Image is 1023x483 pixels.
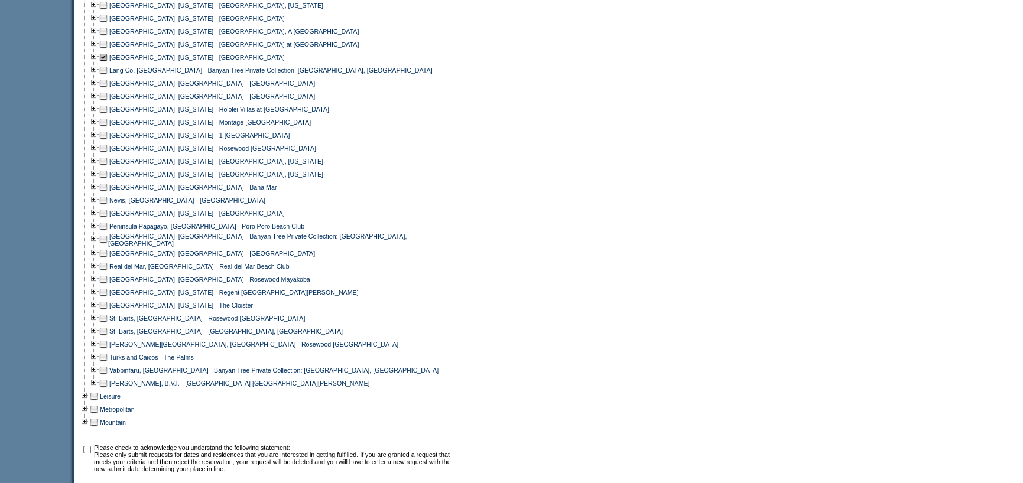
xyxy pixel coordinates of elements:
a: [GEOGRAPHIC_DATA], [US_STATE] - [GEOGRAPHIC_DATA] [109,210,285,217]
a: [GEOGRAPHIC_DATA], [US_STATE] - Montage [GEOGRAPHIC_DATA] [109,119,311,126]
a: [GEOGRAPHIC_DATA], [US_STATE] - 1 [GEOGRAPHIC_DATA] [109,132,290,139]
a: [GEOGRAPHIC_DATA], [US_STATE] - Regent [GEOGRAPHIC_DATA][PERSON_NAME] [109,289,359,296]
a: [GEOGRAPHIC_DATA], [GEOGRAPHIC_DATA] - [GEOGRAPHIC_DATA] [109,250,315,257]
a: [GEOGRAPHIC_DATA], [US_STATE] - [GEOGRAPHIC_DATA], A [GEOGRAPHIC_DATA] [109,28,359,35]
a: [GEOGRAPHIC_DATA], [GEOGRAPHIC_DATA] - Rosewood Mayakoba [109,276,310,283]
a: [GEOGRAPHIC_DATA], [GEOGRAPHIC_DATA] - Baha Mar [109,184,277,191]
a: [GEOGRAPHIC_DATA], [US_STATE] - [GEOGRAPHIC_DATA], [US_STATE] [109,171,323,178]
a: Metropolitan [100,406,135,413]
a: [GEOGRAPHIC_DATA], [US_STATE] - Ho'olei Villas at [GEOGRAPHIC_DATA] [109,106,329,113]
a: St. Barts, [GEOGRAPHIC_DATA] - [GEOGRAPHIC_DATA], [GEOGRAPHIC_DATA] [109,328,343,335]
a: Peninsula Papagayo, [GEOGRAPHIC_DATA] - Poro Poro Beach Club [109,223,304,230]
a: [GEOGRAPHIC_DATA], [GEOGRAPHIC_DATA] - [GEOGRAPHIC_DATA] [109,93,315,100]
a: [PERSON_NAME], B.V.I. - [GEOGRAPHIC_DATA] [GEOGRAPHIC_DATA][PERSON_NAME] [109,380,370,387]
td: Please check to acknowledge you understand the following statement: Please only submit requests f... [94,444,454,472]
a: [GEOGRAPHIC_DATA], [US_STATE] - [GEOGRAPHIC_DATA] [109,15,285,22]
a: [GEOGRAPHIC_DATA], [GEOGRAPHIC_DATA] - [GEOGRAPHIC_DATA] [109,80,315,87]
a: Vabbinfaru, [GEOGRAPHIC_DATA] - Banyan Tree Private Collection: [GEOGRAPHIC_DATA], [GEOGRAPHIC_DATA] [109,367,439,374]
a: [GEOGRAPHIC_DATA], [US_STATE] - The Cloister [109,302,253,309]
a: [GEOGRAPHIC_DATA], [US_STATE] - Rosewood [GEOGRAPHIC_DATA] [109,145,316,152]
a: [GEOGRAPHIC_DATA], [US_STATE] - [GEOGRAPHIC_DATA], [US_STATE] [109,2,323,9]
a: [GEOGRAPHIC_DATA], [US_STATE] - [GEOGRAPHIC_DATA] at [GEOGRAPHIC_DATA] [109,41,359,48]
a: [GEOGRAPHIC_DATA], [US_STATE] - [GEOGRAPHIC_DATA] [109,54,285,61]
a: Turks and Caicos - The Palms [109,354,194,361]
a: Leisure [100,393,121,400]
a: Mountain [100,419,126,426]
a: [PERSON_NAME][GEOGRAPHIC_DATA], [GEOGRAPHIC_DATA] - Rosewood [GEOGRAPHIC_DATA] [109,341,398,348]
a: [GEOGRAPHIC_DATA], [GEOGRAPHIC_DATA] - Banyan Tree Private Collection: [GEOGRAPHIC_DATA], [GEOGRA... [108,233,407,247]
a: [GEOGRAPHIC_DATA], [US_STATE] - [GEOGRAPHIC_DATA], [US_STATE] [109,158,323,165]
a: Lang Co, [GEOGRAPHIC_DATA] - Banyan Tree Private Collection: [GEOGRAPHIC_DATA], [GEOGRAPHIC_DATA] [109,67,433,74]
a: Real del Mar, [GEOGRAPHIC_DATA] - Real del Mar Beach Club [109,263,290,270]
a: Nevis, [GEOGRAPHIC_DATA] - [GEOGRAPHIC_DATA] [109,197,265,204]
a: St. Barts, [GEOGRAPHIC_DATA] - Rosewood [GEOGRAPHIC_DATA] [109,315,305,322]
